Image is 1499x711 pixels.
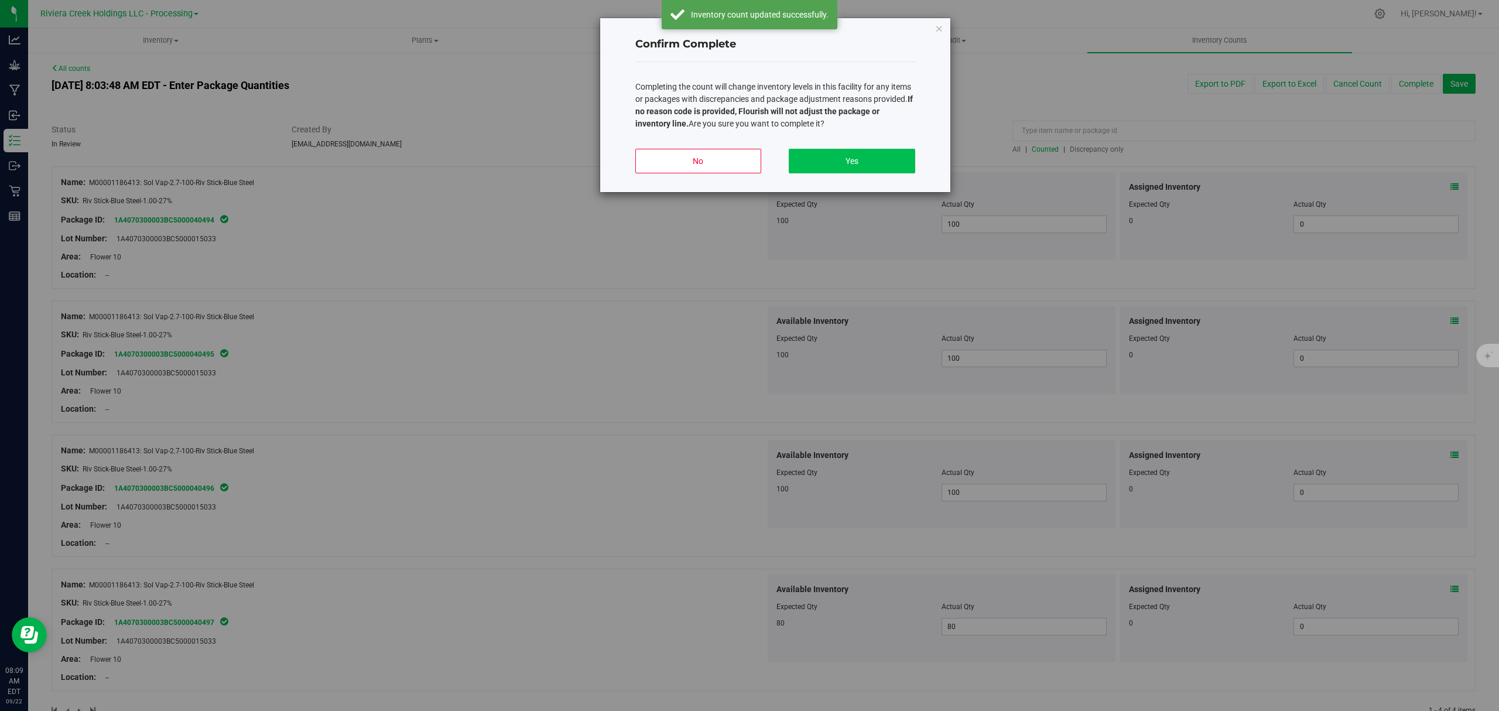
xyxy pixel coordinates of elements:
button: No [635,149,761,173]
iframe: Resource center [12,617,47,652]
span: Completing the count will change inventory levels in this facility for any items or packages with... [635,82,913,128]
div: Inventory count updated successfully. [691,9,829,20]
button: Yes [789,149,915,173]
b: If no reason code is provided, Flourish will not adjust the package or inventory line. [635,94,913,128]
h4: Confirm Complete [635,37,915,52]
